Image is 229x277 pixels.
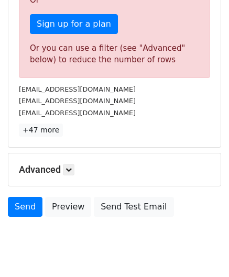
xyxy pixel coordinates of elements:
[19,85,136,93] small: [EMAIL_ADDRESS][DOMAIN_NAME]
[19,124,63,137] a: +47 more
[45,197,91,217] a: Preview
[177,227,229,277] iframe: Chat Widget
[8,197,42,217] a: Send
[94,197,173,217] a: Send Test Email
[30,14,118,34] a: Sign up for a plan
[19,97,136,105] small: [EMAIL_ADDRESS][DOMAIN_NAME]
[19,109,136,117] small: [EMAIL_ADDRESS][DOMAIN_NAME]
[30,42,199,66] div: Or you can use a filter (see "Advanced" below) to reduce the number of rows
[19,164,210,175] h5: Advanced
